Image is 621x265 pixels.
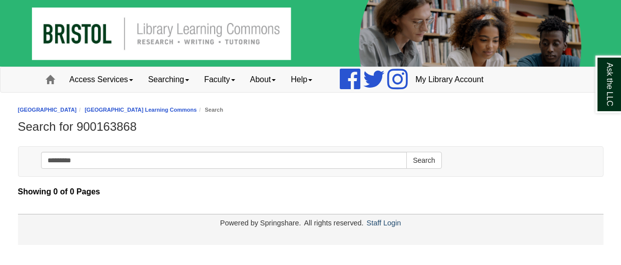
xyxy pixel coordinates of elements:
a: Help [283,67,320,92]
a: Searching [141,67,197,92]
h1: Search for 900163868 [18,120,603,134]
a: Access Services [62,67,141,92]
a: My Library Account [408,67,491,92]
nav: breadcrumb [18,105,603,115]
button: Search [406,152,441,169]
a: Staff Login [367,219,401,227]
a: [GEOGRAPHIC_DATA] [18,107,77,113]
a: Faculty [197,67,243,92]
div: All rights reserved. [302,219,365,227]
a: [GEOGRAPHIC_DATA] Learning Commons [85,107,197,113]
div: Powered by Springshare. [219,219,303,227]
strong: Showing 0 of 0 Pages [18,185,603,199]
li: Search [197,105,223,115]
a: About [243,67,284,92]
